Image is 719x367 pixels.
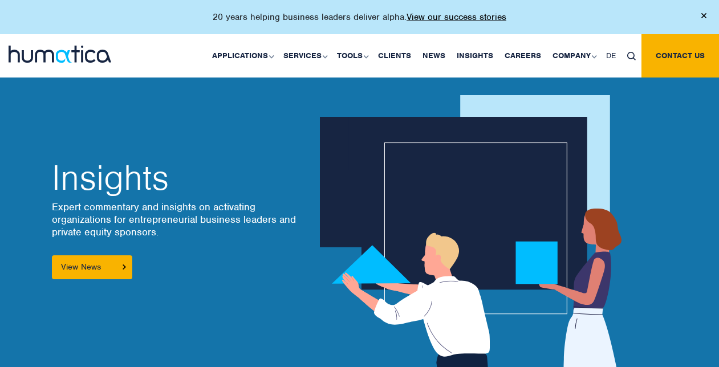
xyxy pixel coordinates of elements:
a: Company [547,34,600,78]
a: Applications [206,34,278,78]
img: arrowicon [123,264,126,270]
a: Clients [372,34,417,78]
img: logo [9,46,111,63]
img: search_icon [627,52,636,60]
a: News [417,34,451,78]
a: Services [278,34,331,78]
p: 20 years helping business leaders deliver alpha. [213,11,506,23]
p: Expert commentary and insights on activating organizations for entrepreneurial business leaders a... [52,201,297,238]
a: Careers [499,34,547,78]
a: Contact us [641,34,719,78]
a: DE [600,34,621,78]
h2: Insights [52,161,297,195]
span: DE [606,51,616,60]
a: Tools [331,34,372,78]
a: View News [52,255,132,279]
a: View our success stories [407,11,506,23]
a: Insights [451,34,499,78]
